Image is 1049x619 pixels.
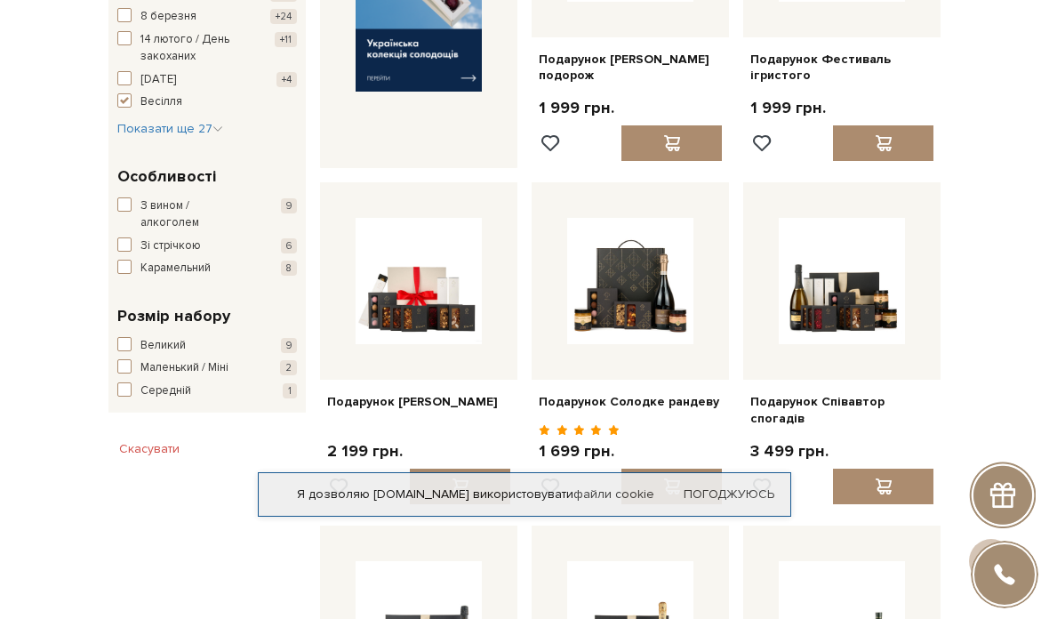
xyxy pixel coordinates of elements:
a: Погоджуюсь [684,486,774,502]
span: Карамельний [140,260,211,277]
span: Великий [140,337,186,355]
span: 8 [281,261,297,276]
button: Скасувати [108,435,190,463]
button: Середній 1 [117,382,297,400]
a: Подарунок Солодке рандеву [539,394,722,410]
span: 1 [283,383,297,398]
span: Показати ще 27 [117,121,223,136]
span: +24 [270,9,297,24]
span: 9 [281,338,297,353]
button: [DATE] +4 [117,71,297,89]
span: 6 [281,238,297,253]
span: З вином / алкоголем [140,197,248,232]
p: 1 999 грн. [750,98,826,118]
span: [DATE] [140,71,176,89]
button: 14 лютого / День закоханих +11 [117,31,297,66]
a: Подарунок Співавтор спогадів [750,394,933,426]
p: 3 499 грн. [750,441,829,462]
a: Подарунок [PERSON_NAME] подорож [539,52,722,84]
p: 2 199 грн. [327,441,403,462]
a: файли cookie [573,486,654,502]
button: Зі стрічкою 6 [117,237,297,255]
button: 8 березня +24 [117,8,297,26]
span: Розмір набору [117,304,230,328]
button: Великий 9 [117,337,297,355]
button: Маленький / Міні 2 [117,359,297,377]
span: 8 березня [140,8,196,26]
span: Маленький / Міні [140,359,228,377]
button: З вином / алкоголем 9 [117,197,297,232]
span: 14 лютого / День закоханих [140,31,248,66]
span: Середній [140,382,191,400]
span: +4 [276,72,297,87]
a: Подарунок [PERSON_NAME] [327,394,510,410]
span: +11 [275,32,297,47]
span: Особливості [117,165,216,189]
span: Весілля [140,93,182,111]
div: Я дозволяю [DOMAIN_NAME] використовувати [259,486,790,502]
p: 1 999 грн. [539,98,614,118]
span: 2 [280,360,297,375]
p: 1 699 грн. [539,441,620,462]
button: Весілля [117,93,297,111]
button: Показати ще 27 [117,120,223,138]
a: Подарунок Фестиваль ігристого [750,52,933,84]
span: Зі стрічкою [140,237,201,255]
button: Карамельний 8 [117,260,297,277]
span: 9 [281,198,297,213]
